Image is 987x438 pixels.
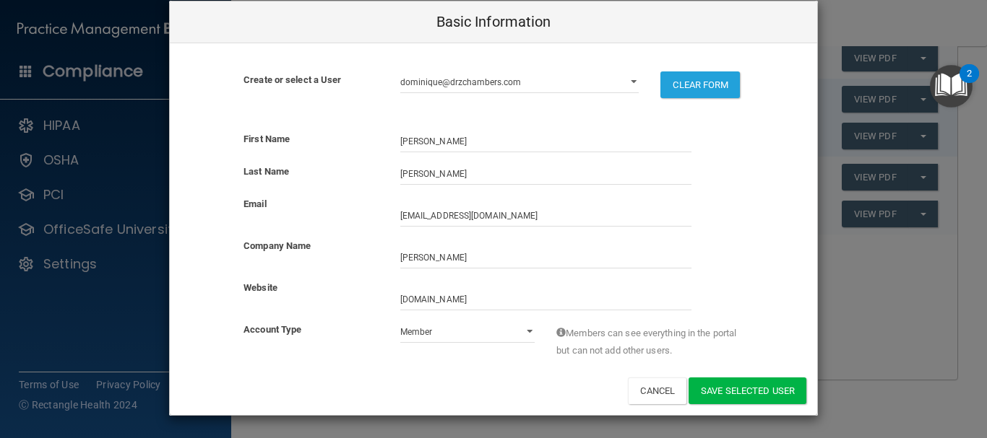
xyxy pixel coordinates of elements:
[243,74,341,85] b: Create or select a User
[243,198,267,209] b: Email
[628,377,686,404] button: Cancel
[243,166,289,177] b: Last Name
[243,324,301,335] b: Account Type
[689,377,806,404] button: Save selected User
[930,65,973,108] button: Open Resource Center, 2 new notifications
[170,1,817,43] div: Basic Information
[967,74,972,92] div: 2
[243,240,311,251] b: Company Name
[243,282,277,293] b: Website
[243,133,290,144] b: First Name
[660,71,740,98] button: CLEAR FORM
[556,325,744,359] span: Members can see everything in the portal but can not add other users.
